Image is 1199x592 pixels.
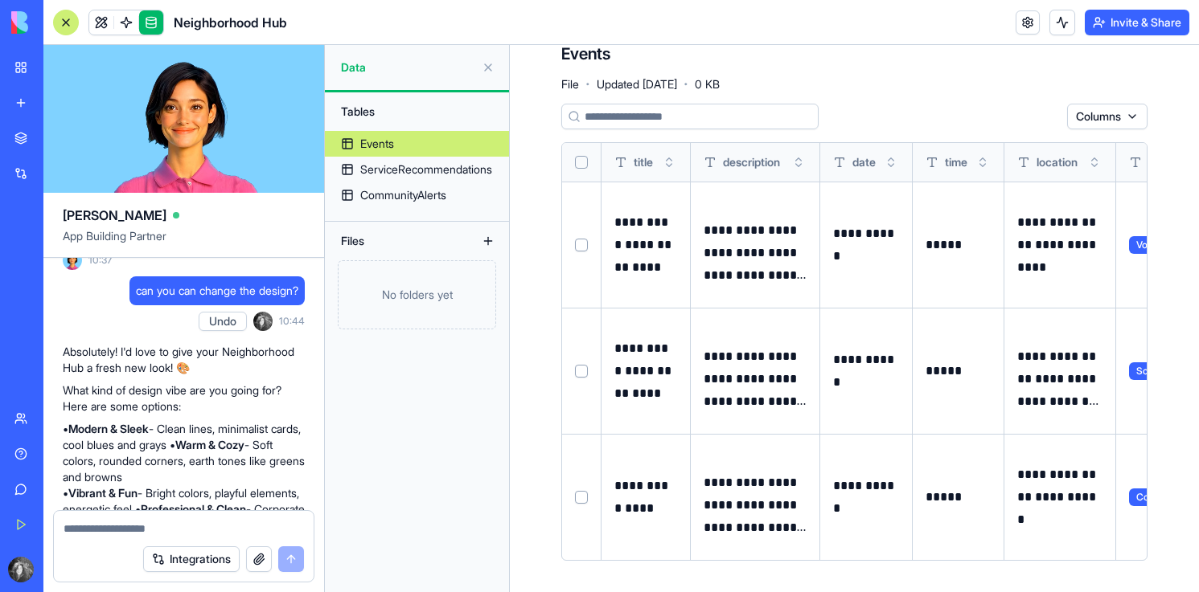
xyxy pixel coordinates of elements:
span: 10:44 [279,315,305,328]
button: Undo [199,312,247,331]
div: Tables [333,99,501,125]
a: Events [325,131,509,157]
span: Neighborhood Hub [174,13,287,32]
button: Select row [575,491,588,504]
a: CommunityAlerts [325,182,509,208]
strong: Vibrant & Fun [68,486,138,500]
div: Files [333,228,462,254]
span: location [1037,154,1078,170]
span: Social Event [1129,362,1198,380]
span: Volunteer [1129,236,1186,254]
div: CommunityAlerts [360,187,446,203]
img: logo [11,11,111,34]
p: • - Clean lines, minimalist cards, cool blues and grays • - Soft colors, rounded corners, earth t... [63,421,305,549]
img: ACg8ocLe9Hg-4nrRnNKFSEUDRH_81iZdge5_GJMo6E7DkAtXgDoZZdfS2A=s96-c [253,312,273,331]
strong: Modern & Sleek [68,422,149,435]
button: Columns [1067,104,1148,129]
div: Events [360,136,394,152]
span: File [561,76,579,92]
span: [PERSON_NAME] [63,206,166,225]
button: Invite & Share [1085,10,1189,35]
button: Toggle sort [1086,154,1103,170]
span: · [585,71,590,97]
span: time [945,154,967,170]
button: Select all [575,156,588,169]
p: Absolutely! I'd love to give your Neighborhood Hub a fresh new look! 🎨 [63,344,305,376]
span: date [852,154,876,170]
div: No folders yet [338,260,496,329]
h4: Events [561,43,610,65]
strong: Professional & Clean [141,502,246,516]
img: ACg8ocLe9Hg-4nrRnNKFSEUDRH_81iZdge5_GJMo6E7DkAtXgDoZZdfS2A=s96-c [8,557,34,582]
button: Integrations [143,546,240,572]
p: What kind of design vibe are you going for? Here are some options: [63,382,305,414]
img: Ella_00000_wcx2te.png [63,251,82,270]
span: Updated [DATE] [597,76,677,92]
button: Toggle sort [883,154,899,170]
span: 10:37 [88,254,112,267]
span: can you can change the design? [136,283,298,299]
span: 0 KB [695,76,720,92]
strong: Warm & Cozy [175,438,244,451]
span: App Building Partner [63,228,305,257]
button: Toggle sort [661,154,677,170]
button: Select row [575,365,588,378]
button: Toggle sort [975,154,991,170]
span: title [634,154,653,170]
span: description [723,154,780,170]
button: Select row [575,239,588,251]
div: ServiceRecommendations [360,161,492,178]
a: No folders yet [325,260,509,329]
span: Data [341,59,475,76]
span: · [684,71,688,97]
button: Toggle sort [790,154,807,170]
a: ServiceRecommendations [325,157,509,182]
